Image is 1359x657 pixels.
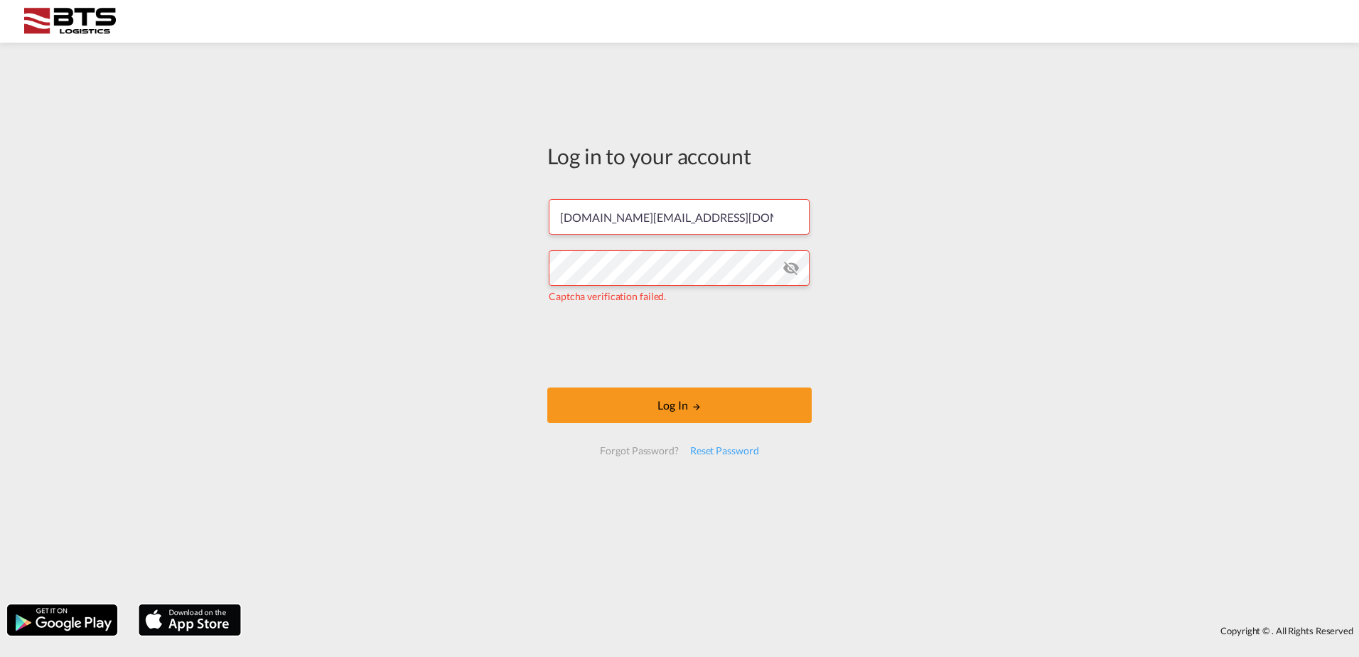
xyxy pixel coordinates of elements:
button: LOGIN [547,388,812,423]
md-icon: icon-eye-off [783,260,800,277]
input: Enter email/phone number [549,199,810,235]
img: google.png [6,603,119,637]
img: apple.png [137,603,242,637]
div: Log in to your account [547,141,812,171]
div: Forgot Password? [594,438,684,464]
img: cdcc71d0be7811ed9adfbf939d2aa0e8.png [21,6,117,38]
iframe: reCAPTCHA [571,318,788,373]
div: Reset Password [684,438,765,464]
div: Copyright © . All Rights Reserved [248,619,1359,643]
span: Captcha verification failed. [549,290,666,302]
